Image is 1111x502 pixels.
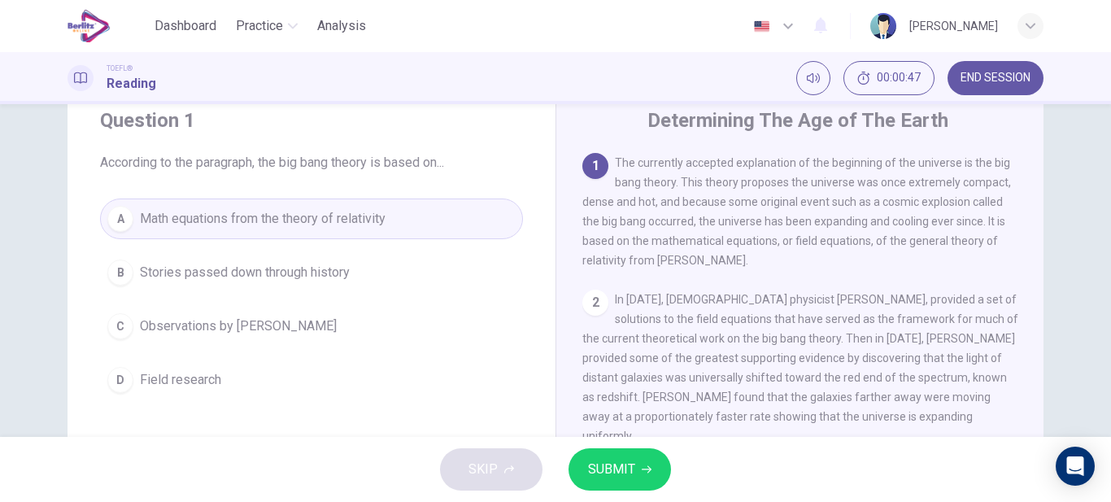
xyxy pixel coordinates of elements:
span: According to the paragraph, the big bang theory is based on... [100,153,523,172]
button: CObservations by [PERSON_NAME] [100,306,523,347]
button: AMath equations from the theory of relativity [100,199,523,239]
span: Analysis [317,16,366,36]
h4: Determining The Age of The Earth [647,107,948,133]
button: 00:00:47 [843,61,935,95]
button: DField research [100,360,523,400]
div: 2 [582,290,608,316]
div: Hide [843,61,935,95]
span: END SESSION [961,72,1030,85]
div: D [107,367,133,393]
span: The currently accepted explanation of the beginning of the universe is the big bang theory. This ... [582,156,1011,267]
span: In [DATE], [DEMOGRAPHIC_DATA] physicist [PERSON_NAME], provided a set of solutions to the field e... [582,293,1018,443]
span: Practice [236,16,283,36]
img: Profile picture [870,13,896,39]
h4: Question 1 [100,107,523,133]
div: Open Intercom Messenger [1056,447,1095,486]
div: 1 [582,153,608,179]
div: A [107,206,133,232]
span: Field research [140,370,221,390]
div: [PERSON_NAME] [909,16,998,36]
span: Math equations from the theory of relativity [140,209,386,229]
h1: Reading [107,74,156,94]
div: Mute [796,61,830,95]
button: END SESSION [948,61,1043,95]
button: Practice [229,11,304,41]
button: Analysis [311,11,373,41]
span: TOEFL® [107,63,133,74]
a: EduSynch logo [68,10,148,42]
button: SUBMIT [569,448,671,491]
button: BStories passed down through history [100,252,523,293]
span: Observations by [PERSON_NAME] [140,316,337,336]
img: EduSynch logo [68,10,111,42]
div: B [107,260,133,286]
button: Dashboard [148,11,223,41]
img: en [752,20,772,33]
span: Dashboard [155,16,216,36]
span: 00:00:47 [877,72,921,85]
span: Stories passed down through history [140,263,350,282]
div: C [107,313,133,339]
span: SUBMIT [588,458,635,481]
